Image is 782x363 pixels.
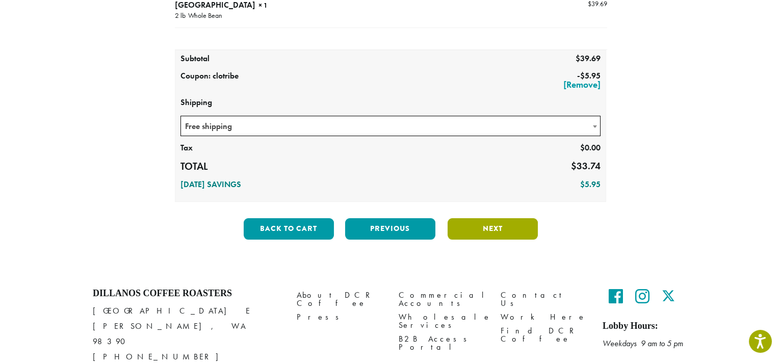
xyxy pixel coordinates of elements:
em: Weekdays 9 am to 5 pm [603,338,683,349]
a: Press [297,310,383,324]
span: Free shipping [181,116,600,136]
span: $ [580,70,585,81]
p: Whole Bean [186,11,222,21]
a: Work Here [501,310,587,324]
bdi: 5.95 [580,179,601,190]
a: Remove clotribe coupon [267,80,601,89]
th: Coupon: clotribe [175,68,262,94]
th: Subtotal [175,50,262,68]
span: $ [580,179,585,190]
p: 2 lb [175,11,186,21]
span: $ [580,142,585,153]
bdi: 39.69 [576,53,601,64]
span: $ [576,53,580,64]
a: Commercial Accounts [399,288,485,310]
a: B2B Access Portal [399,332,485,354]
a: About DCR Coffee [297,288,383,310]
bdi: 0.00 [580,142,601,153]
span: Free shipping [180,116,601,136]
a: Find DCR Coffee [501,324,587,346]
th: Tax [175,140,262,157]
th: [DATE] Savings [175,176,414,194]
button: Next [448,218,538,240]
button: Previous [345,218,435,240]
th: Total [175,157,262,176]
h5: Lobby Hours: [603,321,689,332]
bdi: 33.74 [571,160,601,172]
th: Shipping [175,94,606,112]
a: Contact Us [501,288,587,310]
strong: × 1 [258,1,268,10]
td: - [262,68,606,94]
h4: Dillanos Coffee Roasters [93,288,281,299]
span: $ [571,160,577,172]
button: Back to cart [244,218,334,240]
span: 5.95 [580,70,601,81]
a: Wholesale Services [399,310,485,332]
